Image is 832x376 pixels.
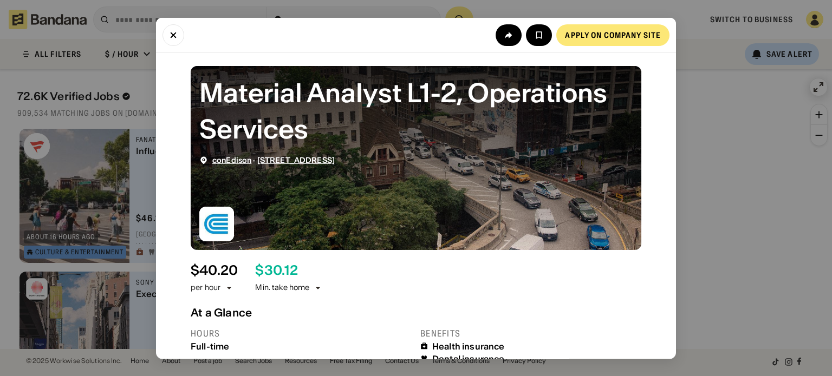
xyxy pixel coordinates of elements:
div: Health insurance [432,341,505,351]
div: $ 40.20 [191,262,238,278]
div: $ 30.12 [255,262,297,278]
div: · [212,155,335,164]
div: Dental insurance [432,353,505,364]
button: Close [162,24,184,45]
img: conEdison logo [199,206,234,241]
div: Hours [191,327,412,339]
a: Apply on company site [556,24,669,45]
a: conEdison [212,155,251,164]
div: Apply on company site [565,31,661,38]
div: Min. take home [255,282,322,293]
div: per hour [191,282,220,293]
div: At a Glance [191,306,641,319]
div: Full-time [191,341,412,351]
div: Benefits [420,327,641,339]
div: Material Analyst L1-2, Operations Services [199,74,633,147]
a: [STREET_ADDRESS] [257,155,335,164]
